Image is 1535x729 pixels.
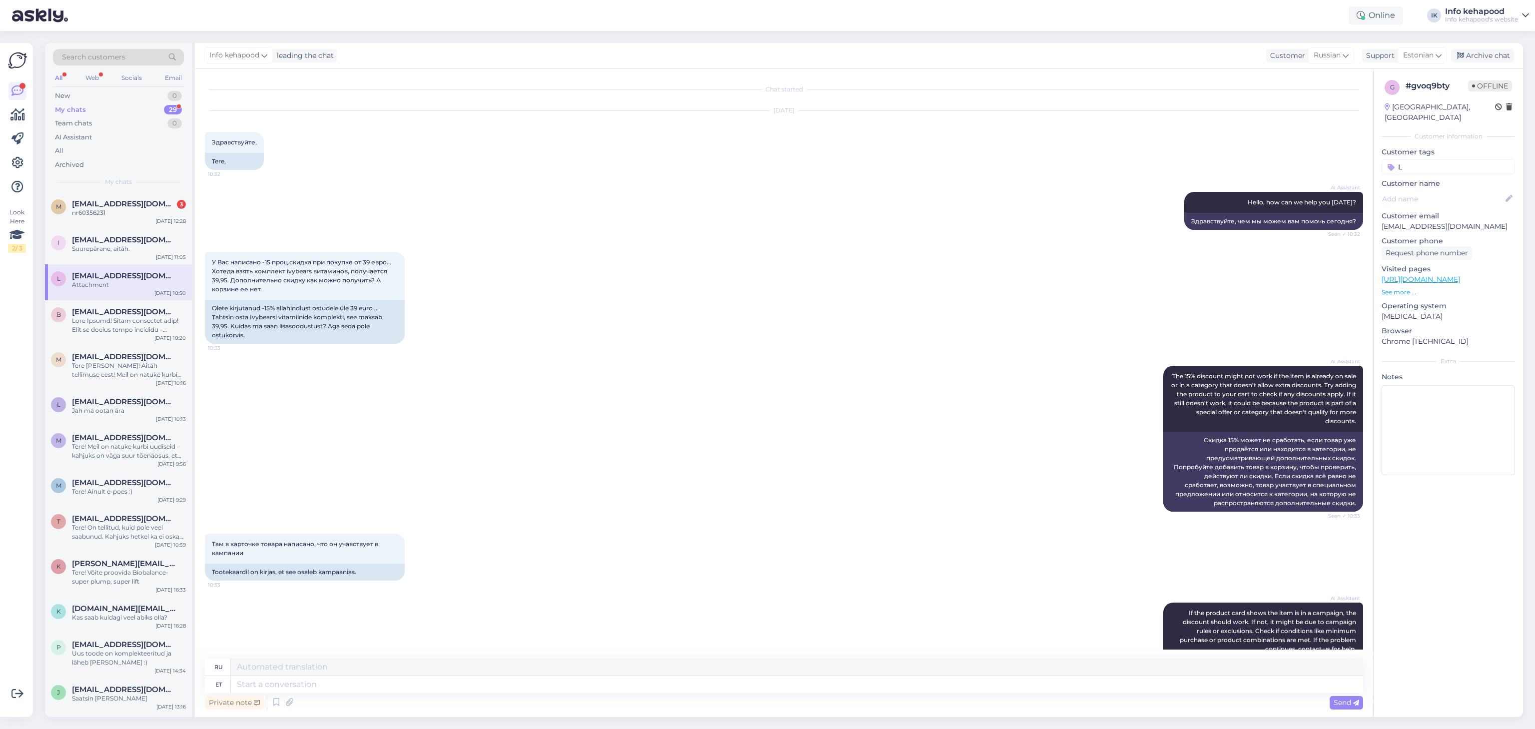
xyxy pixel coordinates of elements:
[208,344,245,352] span: 10:33
[72,649,186,667] div: Uus toode on komplekteeritud ja läheb [PERSON_NAME] :)
[167,118,182,128] div: 0
[57,689,60,696] span: j
[1171,372,1358,425] span: The 15% discount might not work if the item is already on sale or in a category that doesn't allo...
[1362,50,1395,61] div: Support
[208,581,245,589] span: 10:33
[1323,184,1360,191] span: AI Assistant
[119,71,144,84] div: Socials
[72,514,176,523] span: Triiinu18@gmail.com
[1180,609,1358,653] span: If the product card shows the item is in a campaign, the discount should work. If not, it might b...
[1266,50,1305,61] div: Customer
[1184,213,1363,230] div: Здравствуйте, чем мы можем вам помочь сегодня?
[1382,211,1515,221] p: Customer email
[1382,288,1515,297] p: See more ...
[1163,432,1363,512] div: Скидка 15% может не сработать, если товар уже продаётся или находится в категории, не предусматри...
[157,460,186,468] div: [DATE] 9:56
[72,559,176,568] span: Katrin.koor@hotmail.com
[72,478,176,487] span: marislep6@gmail.com
[55,91,70,101] div: New
[1323,512,1360,520] span: Seen ✓ 10:33
[205,85,1363,94] div: Chat started
[8,208,26,253] div: Look Here
[56,311,61,318] span: b
[56,482,61,489] span: m
[1323,358,1360,365] span: AI Assistant
[1390,83,1395,91] span: g
[1382,264,1515,274] p: Visited pages
[154,289,186,297] div: [DATE] 10:50
[56,203,61,210] span: M
[1382,159,1515,174] input: Add a tag
[205,106,1363,115] div: [DATE]
[55,160,84,170] div: Archived
[57,239,59,246] span: i
[55,118,92,128] div: Team chats
[1382,193,1504,204] input: Add name
[72,199,176,208] span: Malle.kiika@gmail.com
[1385,102,1495,123] div: [GEOGRAPHIC_DATA], [GEOGRAPHIC_DATA]
[205,300,405,344] div: Olete kirjutanud -15% allahindlust ostudele üle 39 euro ... Tahtsin osta Ivybearsi vitamiinide ko...
[164,105,182,115] div: 29
[155,622,186,630] div: [DATE] 16:28
[1382,178,1515,189] p: Customer name
[1323,230,1360,238] span: Seen ✓ 10:32
[215,676,222,693] div: et
[105,177,132,186] span: My chats
[212,258,393,293] span: У Вас написано -15 проц.скидка при покупке от 39 евро... Хотеда взять комплект ivybears витаминов...
[1382,326,1515,336] p: Browser
[56,356,61,363] span: m
[155,541,186,549] div: [DATE] 10:59
[1406,80,1468,92] div: # gvoq9bty
[1382,275,1460,284] a: [URL][DOMAIN_NAME]
[177,200,186,209] div: 3
[154,667,186,675] div: [DATE] 14:34
[154,334,186,342] div: [DATE] 10:20
[156,415,186,423] div: [DATE] 10:13
[167,91,182,101] div: 0
[1382,357,1515,366] div: Extra
[1382,372,1515,382] p: Notes
[214,659,223,676] div: ru
[55,105,86,115] div: My chats
[72,487,186,496] div: Tere! Ainult e-poes :)
[56,563,61,570] span: K
[56,644,61,651] span: p
[57,401,60,408] span: l
[155,586,186,594] div: [DATE] 16:33
[55,146,63,156] div: All
[156,379,186,387] div: [DATE] 10:16
[72,397,176,406] span: lairikikkas8@gmail.com
[1451,49,1514,62] div: Archive chat
[57,275,60,282] span: l
[205,153,264,170] div: Tere,
[72,271,176,280] span: ljudmila.ilves@gmail.com
[208,170,245,178] span: 10:32
[72,307,176,316] span: birgit.pilve@gmail.com
[273,50,334,61] div: leading the chat
[156,703,186,711] div: [DATE] 13:16
[72,433,176,442] span: mialauk11@gmail.com
[72,568,186,586] div: Tere! Võite proovida Biobalance- super plump, super lift
[1445,7,1529,23] a: Info kehapoodInfo kehapood's website
[157,496,186,504] div: [DATE] 9:29
[72,235,176,244] span: imbiuus@hotmail.com
[72,361,186,379] div: Tere [PERSON_NAME]! Aitäh tellimuse eest! Meil on natuke kurbi uudiseid – kahjuks on väga suur tõ...
[1427,8,1441,22] div: IK
[205,696,264,710] div: Private note
[1382,336,1515,347] p: Chrome [TECHNICAL_ID]
[1382,221,1515,232] p: [EMAIL_ADDRESS][DOMAIN_NAME]
[53,71,64,84] div: All
[8,244,26,253] div: 2 / 3
[72,280,186,289] div: Attachment
[156,253,186,261] div: [DATE] 11:05
[212,540,380,557] span: Там в карточке товара написано, что он учавствует в кампании
[57,518,60,525] span: T
[56,437,61,444] span: m
[1382,236,1515,246] p: Customer phone
[1445,7,1518,15] div: Info kehapood
[1323,595,1360,602] span: AI Assistant
[83,71,101,84] div: Web
[1334,698,1359,707] span: Send
[1382,301,1515,311] p: Operating system
[72,640,176,649] span: pamelasaarniit@gmail.com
